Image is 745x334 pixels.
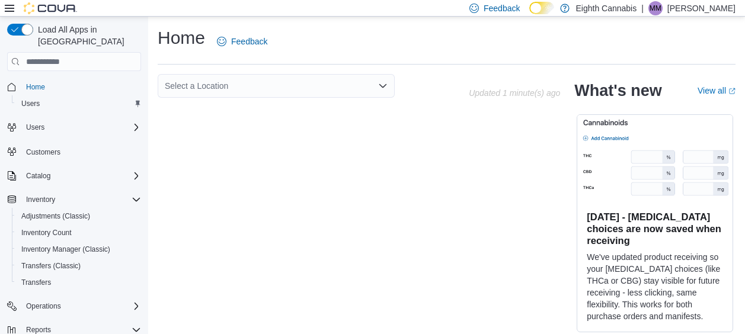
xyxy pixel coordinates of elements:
[469,88,560,98] p: Updated 1 minute(s) ago
[574,81,661,100] h2: What's new
[17,242,115,256] a: Inventory Manager (Classic)
[21,120,49,134] button: Users
[21,144,141,159] span: Customers
[575,1,637,15] p: Eighth Cannabis
[158,26,205,50] h1: Home
[21,79,141,94] span: Home
[26,301,61,311] span: Operations
[641,1,644,15] p: |
[24,2,77,14] img: Cova
[17,275,56,290] a: Transfers
[12,224,146,241] button: Inventory Count
[21,299,66,313] button: Operations
[698,86,736,95] a: View allExternal link
[667,1,736,15] p: [PERSON_NAME]
[17,209,95,223] a: Adjustments (Classic)
[21,261,81,271] span: Transfers (Classic)
[12,274,146,291] button: Transfers
[17,226,141,240] span: Inventory Count
[484,2,520,14] span: Feedback
[21,192,60,207] button: Inventory
[212,30,272,53] a: Feedback
[650,1,661,15] span: MM
[26,123,44,132] span: Users
[12,208,146,224] button: Adjustments (Classic)
[21,278,51,287] span: Transfers
[17,97,141,111] span: Users
[21,192,141,207] span: Inventory
[21,120,141,134] span: Users
[21,169,55,183] button: Catalog
[587,211,723,246] h3: [DATE] - [MEDICAL_DATA] choices are now saved when receiving
[33,24,141,47] span: Load All Apps in [GEOGRAPHIC_DATA]
[587,251,723,322] p: We've updated product receiving so your [MEDICAL_DATA] choices (like THCa or CBG) stay visible fo...
[529,2,554,14] input: Dark Mode
[17,97,44,111] a: Users
[21,145,65,159] a: Customers
[26,171,50,181] span: Catalog
[21,228,72,237] span: Inventory Count
[26,82,45,92] span: Home
[21,211,90,221] span: Adjustments (Classic)
[26,195,55,204] span: Inventory
[21,99,40,108] span: Users
[21,245,110,254] span: Inventory Manager (Classic)
[648,1,663,15] div: Marilyn Mears
[17,209,141,223] span: Adjustments (Classic)
[2,143,146,160] button: Customers
[529,14,530,15] span: Dark Mode
[21,299,141,313] span: Operations
[21,80,50,94] a: Home
[2,298,146,314] button: Operations
[21,169,141,183] span: Catalog
[17,259,141,273] span: Transfers (Classic)
[12,241,146,258] button: Inventory Manager (Classic)
[12,95,146,112] button: Users
[2,119,146,136] button: Users
[12,258,146,274] button: Transfers (Classic)
[378,81,388,91] button: Open list of options
[2,168,146,184] button: Catalog
[2,191,146,208] button: Inventory
[2,78,146,95] button: Home
[17,226,76,240] a: Inventory Count
[728,88,736,95] svg: External link
[26,147,60,157] span: Customers
[17,275,141,290] span: Transfers
[17,259,85,273] a: Transfers (Classic)
[17,242,141,256] span: Inventory Manager (Classic)
[231,36,267,47] span: Feedback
